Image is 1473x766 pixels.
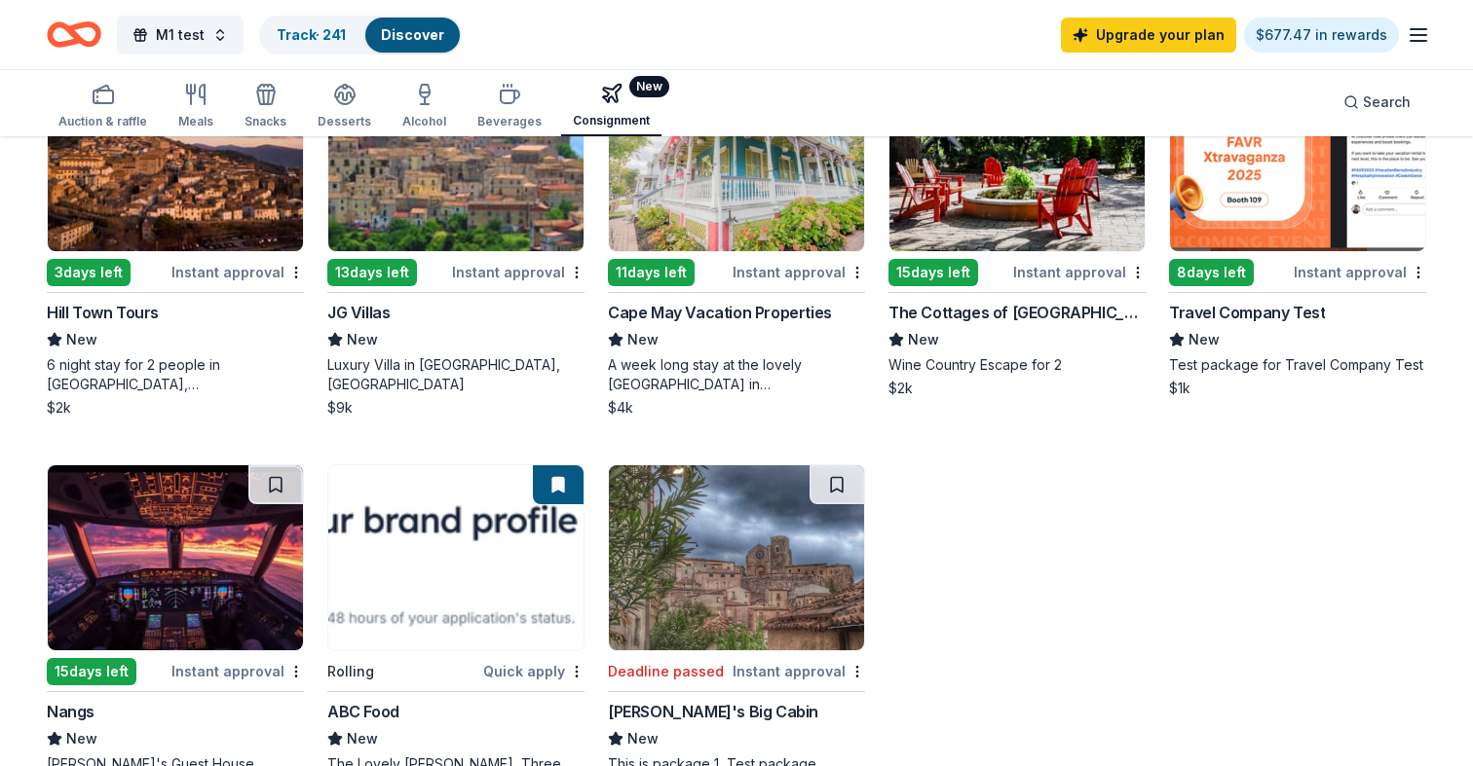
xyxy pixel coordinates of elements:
div: Beverages [477,114,542,129]
span: New [1189,328,1220,351]
img: Image for ABC Food [328,465,584,650]
span: New [66,328,97,351]
div: 15 days left [47,658,136,685]
div: 8 days left [1169,259,1254,286]
img: Image for Hill Town Tours [48,66,303,251]
a: Image for The Cottages of Napa Valley2 applieslast week15days leftInstant approvalThe Cottages of... [888,65,1146,398]
div: Instant approval [171,260,304,284]
div: Instant approval [452,260,585,284]
div: $2k [47,398,304,418]
img: Image for JG Villas [328,66,584,251]
span: New [908,328,939,351]
div: Hill Town Tours [47,301,159,324]
img: Image for Travel Company Test [1170,66,1425,251]
div: JG Villas [327,301,390,324]
div: 3 days left [47,259,131,286]
div: Test package for Travel Company Test [1169,355,1426,375]
div: Auction & raffle [58,114,147,129]
span: New [66,727,97,750]
div: Rolling [327,660,374,683]
div: Instant approval [171,659,304,683]
div: Wine Country Escape for 2 [888,355,1146,375]
div: Alcohol [402,114,446,129]
span: M1 test [156,23,205,47]
span: New [627,328,659,351]
div: Desserts [318,114,371,129]
a: Track· 241 [277,26,346,43]
div: The Cottages of [GEOGRAPHIC_DATA] [888,301,1146,324]
div: $2k [888,379,1146,398]
a: Image for JG Villas1 applylast week13days leftInstant approvalJG VillasNewLuxury Villa in [GEOGRA... [327,65,585,418]
div: Luxury Villa in [GEOGRAPHIC_DATA], [GEOGRAPHIC_DATA] [327,355,585,394]
div: 11 days left [608,259,695,286]
a: $677.47 in rewards [1244,18,1399,53]
span: New [627,727,659,750]
div: $1k [1169,379,1426,398]
div: $4k [608,398,865,418]
div: Instant approval [1013,260,1146,284]
img: Image for Nangs [48,465,303,650]
span: Search [1363,91,1411,114]
div: A week long stay at the lovely [GEOGRAPHIC_DATA] in [GEOGRAPHIC_DATA], [US_STATE] [608,355,865,394]
div: Quick apply [483,659,585,683]
div: Cape May Vacation Properties [608,301,832,324]
a: Discover [381,26,444,43]
a: Image for Cape May Vacation Properties5 applieslast week11days leftInstant approvalCape May Vacat... [608,65,865,418]
div: Snacks [245,114,286,129]
div: Nangs [47,700,94,723]
span: New [347,328,378,351]
div: 15 days left [888,259,978,286]
a: Upgrade your plan [1061,18,1236,53]
div: Consignment [573,113,650,128]
div: New [629,76,669,97]
img: Image for Tim's Big Cabin [609,465,864,650]
button: M1 test [117,16,244,55]
div: Instant approval [733,659,865,683]
a: Image for Hill Town Tours 4 applieslast week3days leftInstant approvalHill Town ToursNew6 night s... [47,65,304,418]
img: Image for The Cottages of Napa Valley [889,66,1145,251]
div: Travel Company Test [1169,301,1325,324]
div: $9k [327,398,585,418]
div: 6 night stay for 2 people in [GEOGRAPHIC_DATA], [GEOGRAPHIC_DATA] [47,355,304,394]
a: Home [47,12,101,57]
button: Search [1328,83,1426,122]
div: Meals [178,114,213,129]
div: Deadline passed [608,660,724,683]
div: 13 days left [327,259,417,286]
div: Instant approval [1294,260,1426,284]
a: Image for Travel Company Test8days leftInstant approvalTravel Company TestNewTest package for Tra... [1169,65,1426,398]
span: New [347,727,378,750]
div: ABC Food [327,700,399,723]
img: Image for Cape May Vacation Properties [609,66,864,251]
div: [PERSON_NAME]'s Big Cabin [608,700,818,723]
div: Instant approval [733,260,865,284]
button: Track· 241Discover [259,16,462,55]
